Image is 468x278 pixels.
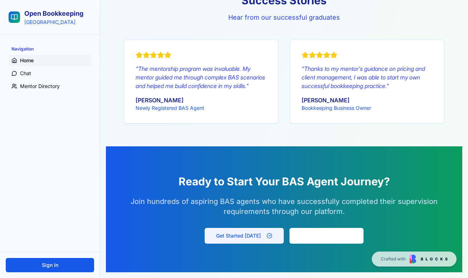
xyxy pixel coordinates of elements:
[136,96,267,104] p: [PERSON_NAME]
[20,83,60,90] span: Mentor Directory
[372,252,457,267] a: Crafted with
[9,81,91,92] a: Mentor Directory
[205,228,284,244] button: Get Started [DATE]
[20,57,34,64] span: Home
[20,70,31,77] span: Chat
[302,96,433,104] p: [PERSON_NAME]
[124,175,444,188] h2: Ready to Start Your BAS Agent Journey?
[302,64,433,90] p: " Thanks to my mentor's guidance on pricing and client management, I was able to start my own suc...
[9,55,91,66] a: Home
[381,256,406,262] span: Crafted with
[124,196,444,216] p: Join hundreds of aspiring BAS agents who have successfully completed their supervision requiremen...
[24,9,83,19] h2: Open Bookkeeping
[9,43,91,55] div: Navigation
[124,13,444,23] p: Hear from our successful graduates
[136,64,267,90] p: " The mentorship program was invaluable. My mentor guided me through complex BAS scenarios and he...
[410,255,448,263] img: Blocks
[302,104,433,112] p: Bookkeeping Business Owner
[9,68,91,79] a: Chat
[289,228,364,244] button: Browse Mentors
[136,104,267,112] p: Newly Registered BAS Agent
[24,19,83,26] p: [GEOGRAPHIC_DATA]
[6,258,94,272] button: Sign In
